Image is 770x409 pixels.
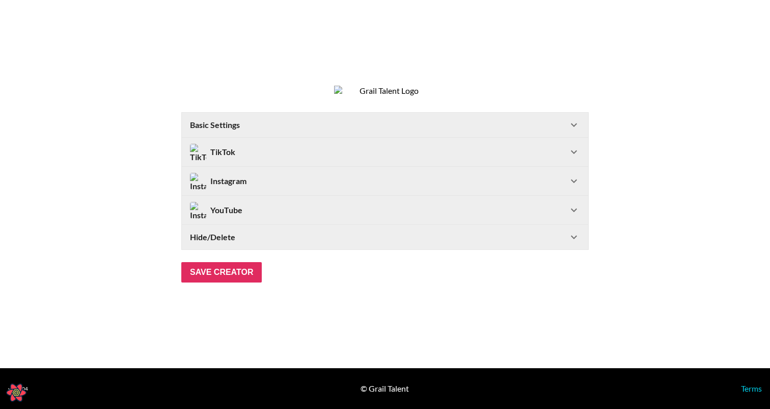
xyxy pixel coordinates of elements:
img: Instagram [190,202,206,218]
div: Instagram [190,173,246,189]
strong: Basic Settings [190,120,240,130]
img: Grail Talent Logo [334,86,436,96]
button: Open React Query Devtools [6,382,26,403]
img: Instagram [190,173,206,189]
input: Save Creator [181,262,262,283]
div: InstagramYouTube [182,196,588,224]
div: TikTokTikTok [182,138,588,166]
div: © Grail Talent [361,384,409,394]
strong: Hide/Delete [190,232,235,242]
div: InstagramInstagram [182,167,588,195]
img: TikTok [190,144,206,160]
div: TikTok [190,144,235,160]
div: YouTube [190,202,242,218]
div: Hide/Delete [182,225,588,249]
a: Terms [741,384,762,393]
div: Basic Settings [182,113,588,137]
